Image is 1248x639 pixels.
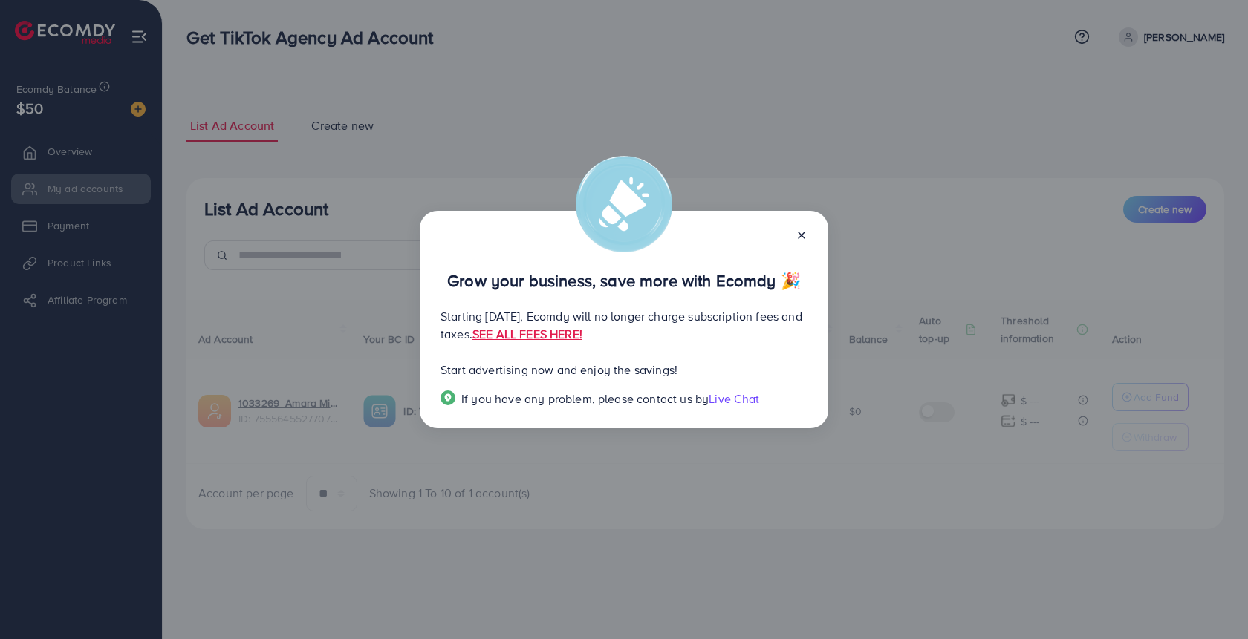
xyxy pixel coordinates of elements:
[472,326,582,342] a: SEE ALL FEES HERE!
[441,272,807,289] p: Grow your business, save more with Ecomdy 🎉
[441,361,807,379] p: Start advertising now and enjoy the savings!
[709,390,759,407] span: Live Chat
[441,307,807,343] p: Starting [DATE], Ecomdy will no longer charge subscription fees and taxes.
[441,390,455,405] img: Popup guide
[576,156,672,252] img: alert
[461,390,709,407] span: If you have any problem, please contact us by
